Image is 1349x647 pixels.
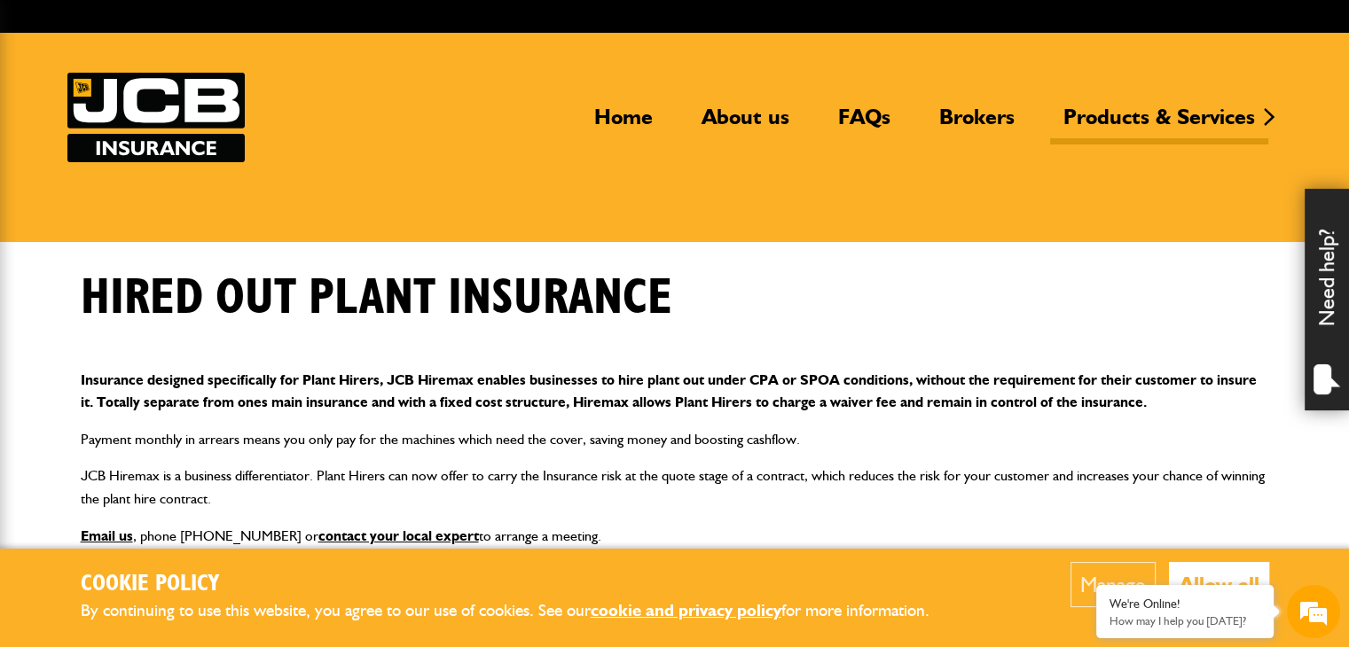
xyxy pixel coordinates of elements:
[81,571,959,598] h2: Cookie Policy
[81,269,672,328] h1: Hired out plant insurance
[926,104,1028,144] a: Brokers
[581,104,666,144] a: Home
[81,525,1269,548] p: , phone [PHONE_NUMBER] or to arrange a meeting.
[67,73,245,162] a: JCB Insurance Services
[81,597,959,625] p: By continuing to use this website, you agree to our use of cookies. See our for more information.
[318,527,479,544] a: contact your local expert
[688,104,803,144] a: About us
[1169,562,1269,607] button: Allow all
[1071,562,1156,607] button: Manage
[1110,614,1260,628] p: How may I help you today?
[67,73,245,162] img: JCB Insurance Services logo
[81,369,1269,414] p: Insurance designed specifically for Plant Hirers, JCB Hiremax enables businesses to hire plant ou...
[1050,104,1268,144] a: Products & Services
[1110,596,1260,612] div: We're Online!
[591,600,781,620] a: cookie and privacy policy
[1305,189,1349,410] div: Need help?
[81,428,1269,451] p: Payment monthly in arrears means you only pay for the machines which need the cover, saving money...
[81,464,1269,510] p: JCB Hiremax is a business differentiator. Plant Hirers can now offer to carry the Insurance risk ...
[825,104,904,144] a: FAQs
[81,527,133,544] a: Email us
